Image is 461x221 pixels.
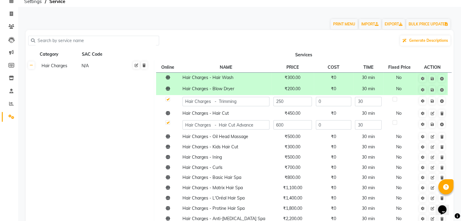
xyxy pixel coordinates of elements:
[362,165,375,170] span: 30 min
[396,110,402,116] span: No
[396,206,402,211] span: No
[285,110,300,116] span: ₹450.00
[359,19,381,29] a: IMPORT
[362,110,375,116] span: 30 min
[285,165,300,170] span: ₹700.00
[362,86,375,91] span: 30 min
[35,36,156,45] input: Search by service name
[331,154,336,160] span: ₹0
[182,154,222,160] span: Hair Charges - Ining
[331,206,336,211] span: ₹0
[283,206,302,211] span: ₹1,800.00
[271,62,314,72] th: PRICE
[182,195,245,201] span: Hair Charges - L'Oréal Hair Spa
[396,75,402,80] span: No
[285,154,300,160] span: ₹500.00
[285,175,300,180] span: ₹800.00
[81,62,120,70] div: N/A
[182,86,234,91] span: Hair Charges - Blow Dryer
[331,19,358,29] button: PRINT MENU
[417,62,448,72] th: ACTION
[285,75,300,80] span: ₹300.00
[396,134,402,139] span: No
[331,144,336,150] span: ₹0
[39,51,79,58] div: Category
[156,62,180,72] th: Online
[396,144,402,150] span: No
[285,86,300,91] span: ₹200.00
[182,134,248,139] span: Hair Charges - Oil Head Massage
[396,154,402,160] span: No
[331,75,336,80] span: ₹0
[362,134,375,139] span: 30 min
[362,175,375,180] span: 30 min
[182,75,233,80] span: Hair Charges - Hair Wash
[331,110,336,116] span: ₹0
[396,165,402,170] span: No
[314,62,353,72] th: COST
[285,134,300,139] span: ₹500.00
[182,144,238,150] span: Hair Charges - Kids Hair Cut
[331,86,336,91] span: ₹0
[362,75,375,80] span: 30 min
[396,185,402,190] span: No
[331,134,336,139] span: ₹0
[39,62,79,70] div: Hair Charges
[353,62,383,72] th: TIME
[182,185,243,190] span: Hair Charges - Matrix Hair Spa
[362,144,375,150] span: 30 min
[182,175,241,180] span: Hair Charges - Basic Hair Spa
[382,19,405,29] a: EXPORT
[362,185,375,190] span: 30 min
[285,144,300,150] span: ₹300.00
[81,51,121,58] div: SAC Code
[154,49,453,60] th: Services
[362,206,375,211] span: 30 min
[383,62,417,72] th: Fixed Price
[182,206,245,211] span: Hair Charges - Protine Hair Spa
[182,165,222,170] span: Hair Charges - Curls
[331,185,336,190] span: ₹0
[362,154,375,160] span: 30 min
[396,195,402,201] span: No
[396,86,402,91] span: No
[396,175,402,180] span: No
[283,195,302,201] span: ₹1,400.00
[409,38,448,43] span: Generate Descriptions
[331,165,336,170] span: ₹0
[406,19,450,29] button: BULK PRICE UPDATE
[331,175,336,180] span: ₹0
[400,35,450,46] button: Generate Descriptions
[180,62,271,72] th: NAME
[331,195,336,201] span: ₹0
[436,197,455,215] iframe: chat widget
[182,110,229,116] span: Hair Charges - Hair Cut
[362,195,375,201] span: 30 min
[283,185,302,190] span: ₹1,100.00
